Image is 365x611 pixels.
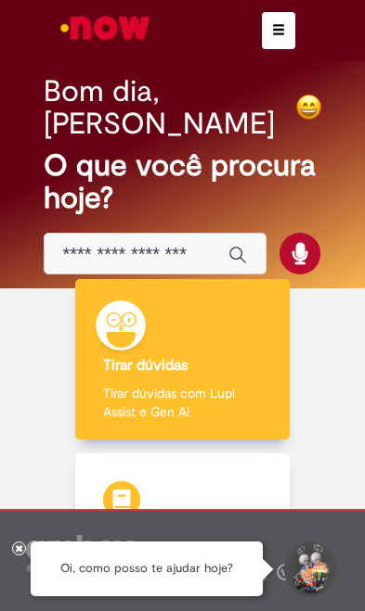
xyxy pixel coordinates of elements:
img: ServiceNow [58,9,153,46]
a: Tirar dúvidas Tirar dúvidas com Lupi Assist e Gen Ai [14,279,351,439]
a: Catálogo de Ofertas Abra uma solicitação [14,453,351,595]
p: Tirar dúvidas com Lupi Assist e Gen Ai [103,384,262,421]
h2: O que você procura hoje? [44,149,322,214]
img: happy-face.png [295,94,322,121]
b: Tirar dúvidas [103,356,188,375]
button: Iniciar Conversa de Suporte [281,541,337,597]
h2: Bom dia, [PERSON_NAME] [44,75,295,140]
img: logo_footer_ambev_rotulo_gray.png [26,535,133,572]
div: Oi, como posso te ajudar hoje? [31,541,263,596]
button: Alternar navegação [262,12,295,49]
